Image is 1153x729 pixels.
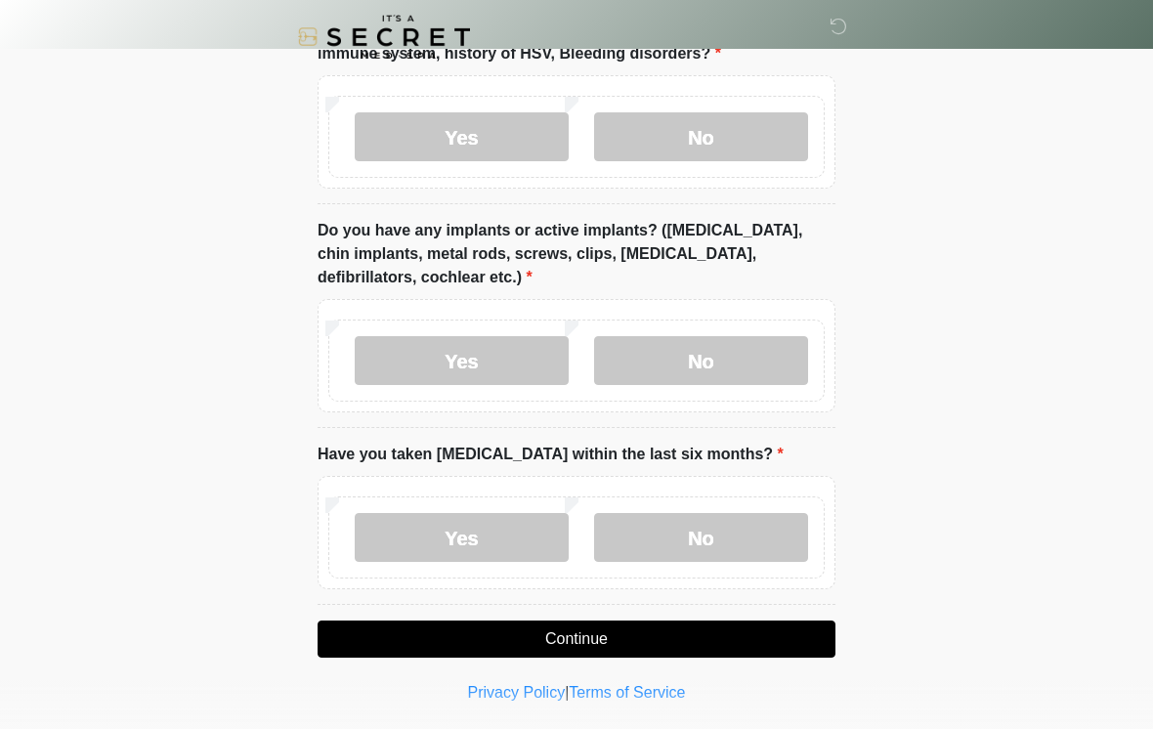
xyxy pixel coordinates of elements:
label: Yes [355,513,569,562]
label: Yes [355,112,569,161]
a: | [565,684,569,701]
label: Yes [355,336,569,385]
label: No [594,112,808,161]
label: Have you taken [MEDICAL_DATA] within the last six months? [318,443,784,466]
label: No [594,336,808,385]
label: No [594,513,808,562]
label: Do you have any implants or active implants? ([MEDICAL_DATA], chin implants, metal rods, screws, ... [318,219,835,289]
button: Continue [318,621,835,658]
a: Privacy Policy [468,684,566,701]
img: It's A Secret Med Spa Logo [298,15,470,59]
a: Terms of Service [569,684,685,701]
